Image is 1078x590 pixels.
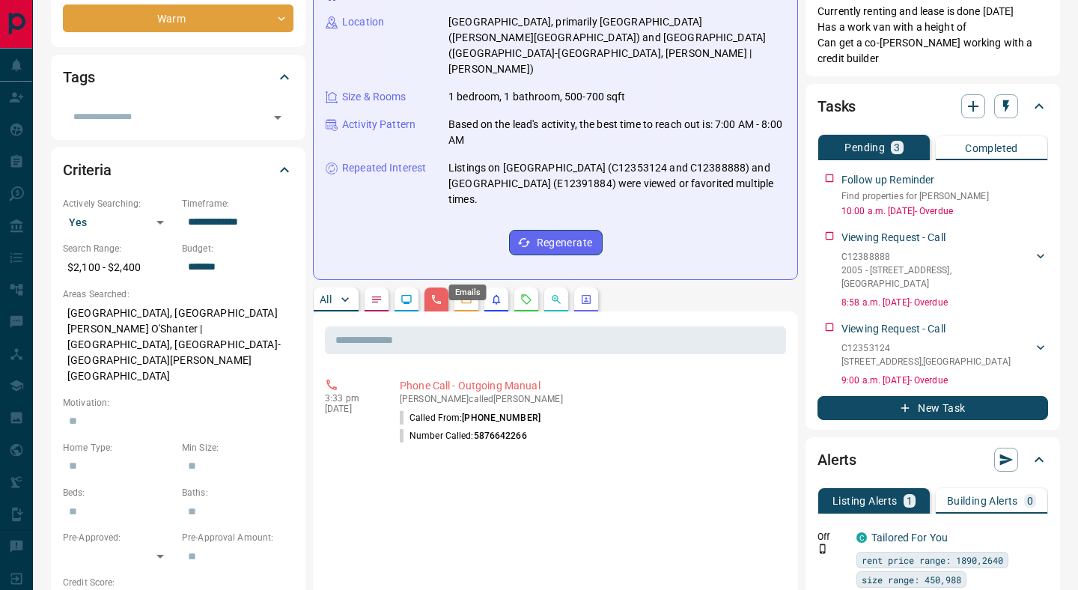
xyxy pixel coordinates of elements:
p: [PERSON_NAME] called [PERSON_NAME] [400,394,780,404]
p: [DATE] [325,404,377,414]
p: Phone Call - Outgoing Manual [400,378,780,394]
div: Tasks [817,88,1048,124]
p: Baths: [182,486,293,499]
span: size range: 450,988 [862,572,961,587]
h2: Tags [63,65,94,89]
div: condos.ca [856,532,867,543]
p: Activity Pattern [342,117,415,133]
p: [GEOGRAPHIC_DATA], primarily [GEOGRAPHIC_DATA] ([PERSON_NAME][GEOGRAPHIC_DATA]) and [GEOGRAPHIC_D... [448,14,785,77]
p: Listing Alerts [832,496,898,506]
p: Repeated Interest [342,160,426,176]
div: Emails [449,285,487,300]
svg: Calls [430,294,442,305]
p: Areas Searched: [63,288,293,301]
p: Number Called: [400,429,527,442]
p: Beds: [63,486,174,499]
p: Building Alerts [947,496,1018,506]
p: Viewing Request - Call [841,230,945,246]
p: Pending [844,142,885,153]
p: Location [342,14,384,30]
p: $2,100 - $2,400 [63,255,174,280]
div: Warm [63,4,293,32]
p: Off [817,530,847,544]
h2: Criteria [63,158,112,182]
p: 8:58 a.m. [DATE] - Overdue [841,296,1048,309]
button: Regenerate [509,230,603,255]
p: Completed [965,143,1018,153]
div: Yes [63,210,174,234]
p: 3 [894,142,900,153]
p: 0 [1027,496,1033,506]
p: All [320,294,332,305]
p: Motivation: [63,396,293,410]
p: 2005 - [STREET_ADDRESS] , [GEOGRAPHIC_DATA] [841,264,1033,291]
p: 1 [907,496,913,506]
svg: Listing Alerts [490,294,502,305]
p: 9:00 a.m. [DATE] - Overdue [841,374,1048,387]
p: 1 bedroom, 1 bathroom, 500-700 sqft [448,89,626,105]
p: Viewing Request - Call [841,321,945,337]
p: Pre-Approval Amount: [182,531,293,544]
div: Criteria [63,152,293,188]
button: Open [267,107,288,128]
div: C12353124[STREET_ADDRESS],[GEOGRAPHIC_DATA] [841,338,1048,371]
svg: Notes [371,294,383,305]
span: 5876642266 [474,431,527,441]
p: [GEOGRAPHIC_DATA], [GEOGRAPHIC_DATA][PERSON_NAME] O'Shanter | [GEOGRAPHIC_DATA], [GEOGRAPHIC_DATA... [63,301,293,389]
p: Budget: [182,242,293,255]
span: [PHONE_NUMBER] [462,413,540,423]
svg: Opportunities [550,294,562,305]
button: New Task [817,396,1048,420]
p: [STREET_ADDRESS] , [GEOGRAPHIC_DATA] [841,355,1011,368]
p: Home Type: [63,441,174,454]
p: 10:00 a.m. [DATE] - Overdue [841,204,1048,218]
p: Find properties for [PERSON_NAME] [841,189,1048,203]
p: Size & Rooms [342,89,406,105]
svg: Push Notification Only [817,544,828,554]
p: Pre-Approved: [63,531,174,544]
div: Alerts [817,442,1048,478]
h2: Alerts [817,448,856,472]
h2: Tasks [817,94,856,118]
p: C12353124 [841,341,1011,355]
span: rent price range: 1890,2640 [862,553,1003,568]
svg: Lead Browsing Activity [401,294,412,305]
p: Follow up Reminder [841,172,934,188]
p: Timeframe: [182,197,293,210]
div: Tags [63,59,293,95]
p: Min Size: [182,441,293,454]
p: Called From: [400,411,540,425]
p: Credit Score: [63,576,293,589]
p: Listings on [GEOGRAPHIC_DATA] (C12353124 and C12388888) and [GEOGRAPHIC_DATA] (E12391884) were vi... [448,160,785,207]
p: C12388888 [841,250,1033,264]
p: 3:33 pm [325,393,377,404]
p: Based on the lead's activity, the best time to reach out is: 7:00 AM - 8:00 AM [448,117,785,148]
p: Actively Searching: [63,197,174,210]
div: C123888882005 - [STREET_ADDRESS],[GEOGRAPHIC_DATA] [841,247,1048,294]
svg: Requests [520,294,532,305]
a: Tailored For You [871,532,948,544]
p: Search Range: [63,242,174,255]
svg: Agent Actions [580,294,592,305]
